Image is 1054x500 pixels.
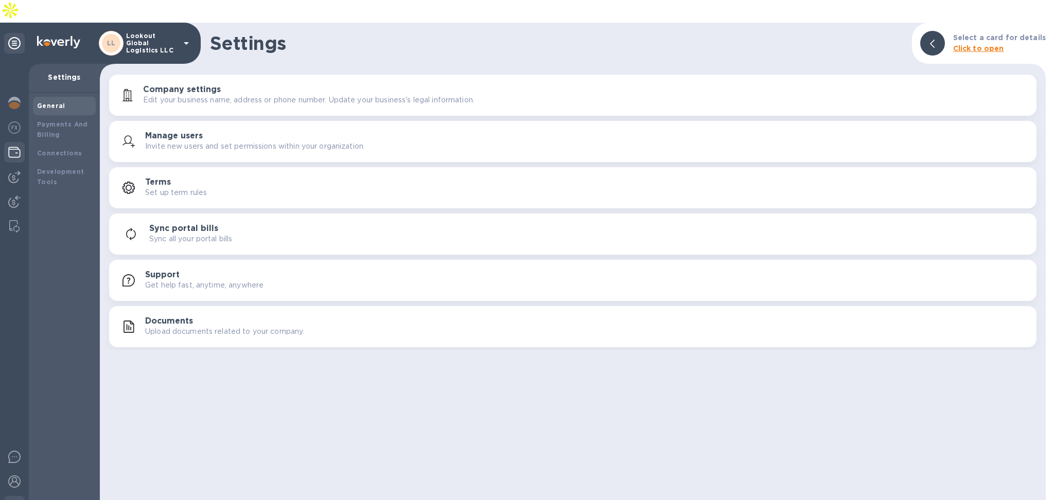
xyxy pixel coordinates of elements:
[37,168,84,186] b: Development Tools
[145,141,365,152] p: Invite new users and set permissions within your organization.
[145,280,263,291] p: Get help fast, anytime, anywhere
[109,306,1037,347] button: DocumentsUpload documents related to your company.
[37,72,92,82] p: Settings
[4,33,25,53] div: Unpin categories
[149,224,218,234] h3: Sync portal bills
[37,36,80,48] img: Logo
[149,234,232,244] p: Sync all your portal bills
[109,260,1037,301] button: SupportGet help fast, anytime, anywhere
[145,326,304,337] p: Upload documents related to your company.
[109,121,1037,162] button: Manage usersInvite new users and set permissions within your organization.
[8,146,21,158] img: Wallets
[109,213,1037,255] button: Sync portal billsSync all your portal bills
[143,85,221,95] h3: Company settings
[145,316,193,326] h3: Documents
[953,33,1046,42] b: Select a card for details
[109,75,1037,116] button: Company settingsEdit your business name, address or phone number. Update your business's legal in...
[8,121,21,134] img: Foreign exchange
[145,270,180,280] h3: Support
[953,44,1004,52] b: Click to open
[109,167,1037,208] button: TermsSet up term rules
[145,177,171,187] h3: Terms
[210,32,904,54] h1: Settings
[143,95,475,105] p: Edit your business name, address or phone number. Update your business's legal information.
[126,32,178,54] p: Lookout Global Logistics LLC
[37,149,82,157] b: Connections
[145,187,207,198] p: Set up term rules
[37,102,65,110] b: General
[107,39,116,47] b: LL
[145,131,203,141] h3: Manage users
[37,120,88,138] b: Payments And Billing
